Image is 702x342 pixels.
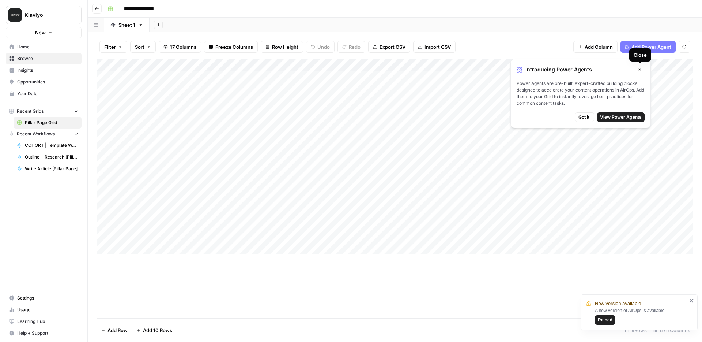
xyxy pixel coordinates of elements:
span: Add Power Agent [631,43,671,51]
button: Sort [130,41,156,53]
span: Your Data [17,90,78,97]
a: Browse [6,53,82,64]
a: Learning Hub [6,316,82,327]
span: Recent Workflows [17,131,55,137]
button: 17 Columns [159,41,201,53]
span: Power Agents are pre-built, expert-crafted building blocks designed to accelerate your content op... [517,80,645,107]
span: Settings [17,295,78,301]
button: Redo [337,41,365,53]
button: Filter [99,41,127,53]
span: New [35,29,46,36]
a: Sheet 1 [104,18,150,32]
span: Export CSV [380,43,405,51]
div: Close [634,51,647,59]
span: Undo [317,43,330,51]
a: Outline + Research [Pillar Page] [14,151,82,163]
div: Sheet 1 [118,21,135,29]
span: Recent Grids [17,108,44,115]
button: Help + Support [6,327,82,339]
button: close [689,298,694,304]
span: Import CSV [424,43,451,51]
span: Add Column [585,43,613,51]
button: Freeze Columns [204,41,258,53]
span: COHORT | Template Workflow [25,142,78,149]
button: Add 10 Rows [132,324,177,336]
a: Insights [6,64,82,76]
span: Help + Support [17,330,78,337]
span: Outline + Research [Pillar Page] [25,154,78,160]
span: Learning Hub [17,318,78,325]
span: Reload [598,317,612,323]
button: Add Column [573,41,618,53]
button: Add Row [97,324,132,336]
div: 17/17 Columns [650,324,693,336]
a: Usage [6,304,82,316]
span: Add 10 Rows [143,327,172,334]
button: Reload [595,315,615,325]
span: Redo [349,43,361,51]
button: View Power Agents [597,112,645,122]
span: Add Row [107,327,128,334]
a: Pillar Page Grid [14,117,82,129]
a: Settings [6,292,82,304]
button: Undo [306,41,335,53]
div: A new version of AirOps is available. [595,307,687,325]
span: Pillar Page Grid [25,119,78,126]
span: 17 Columns [170,43,196,51]
span: Klaviyo [24,11,69,19]
button: Export CSV [368,41,410,53]
a: COHORT | Template Workflow [14,140,82,151]
span: Got it! [578,114,591,120]
span: Insights [17,67,78,74]
button: Add Power Agent [620,41,676,53]
button: Row Height [261,41,303,53]
span: Opportunities [17,79,78,85]
span: Filter [104,43,116,51]
button: Workspace: Klaviyo [6,6,82,24]
img: Klaviyo Logo [8,8,22,22]
span: Usage [17,306,78,313]
span: Sort [135,43,144,51]
button: Import CSV [413,41,456,53]
span: Write Article [Pillar Page] [25,166,78,172]
span: New version available [595,300,641,307]
a: Opportunities [6,76,82,88]
span: View Power Agents [600,114,642,120]
span: Row Height [272,43,298,51]
button: Recent Grids [6,106,82,117]
div: Introducing Power Agents [517,65,645,74]
div: 9 Rows [622,324,650,336]
button: New [6,27,82,38]
button: Got it! [575,112,594,122]
button: Recent Workflows [6,129,82,140]
a: Write Article [Pillar Page] [14,163,82,175]
a: Home [6,41,82,53]
a: Your Data [6,88,82,100]
span: Browse [17,55,78,62]
span: Home [17,44,78,50]
span: Freeze Columns [215,43,253,51]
